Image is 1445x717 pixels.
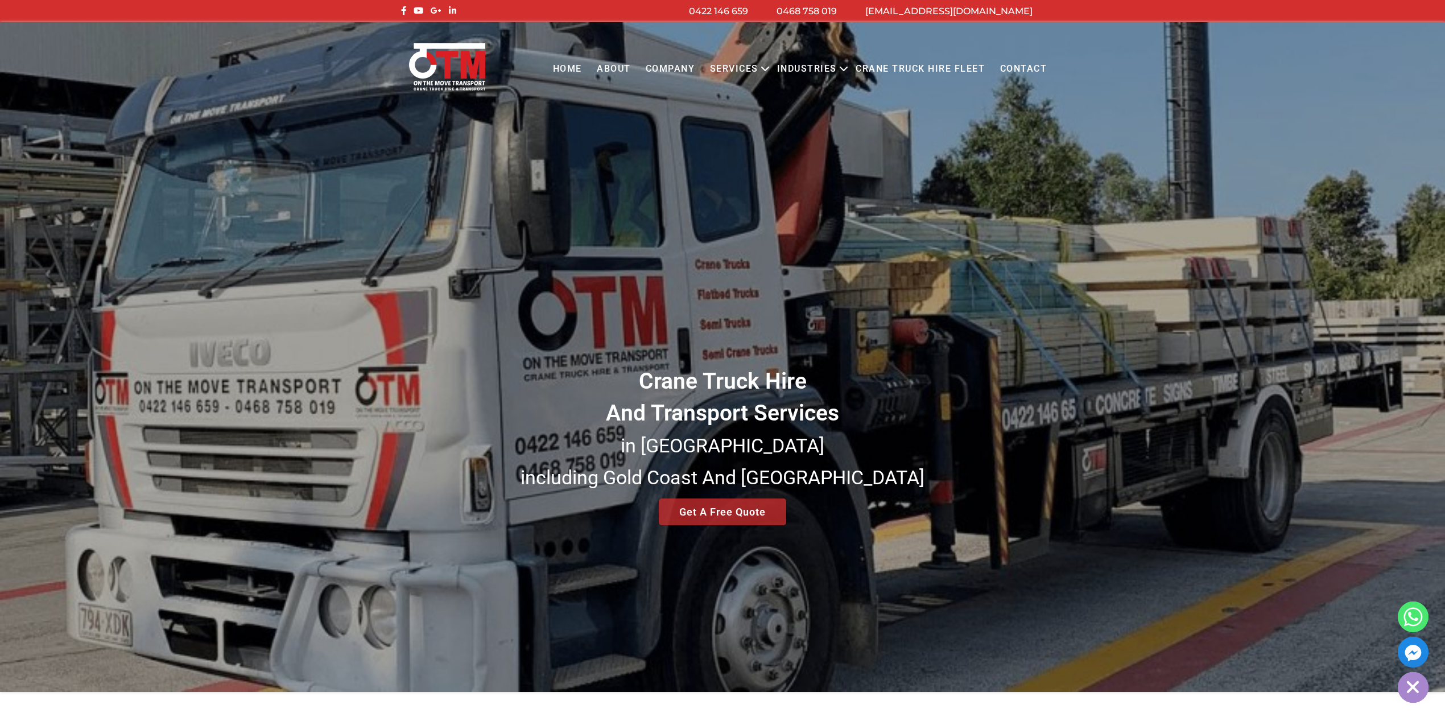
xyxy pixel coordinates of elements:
a: Home [545,53,589,85]
a: Crane Truck Hire Fleet [848,53,992,85]
a: 0422 146 659 [689,6,748,17]
a: Industries [770,53,844,85]
a: 0468 758 019 [777,6,837,17]
a: Get A Free Quote [659,498,786,525]
a: Whatsapp [1398,601,1429,632]
a: COMPANY [638,53,703,85]
small: in [GEOGRAPHIC_DATA] including Gold Coast And [GEOGRAPHIC_DATA] [521,434,924,489]
a: Facebook_Messenger [1398,637,1429,667]
a: Services [703,53,766,85]
a: Contact [992,53,1054,85]
a: [EMAIL_ADDRESS][DOMAIN_NAME] [865,6,1033,17]
a: About [589,53,638,85]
